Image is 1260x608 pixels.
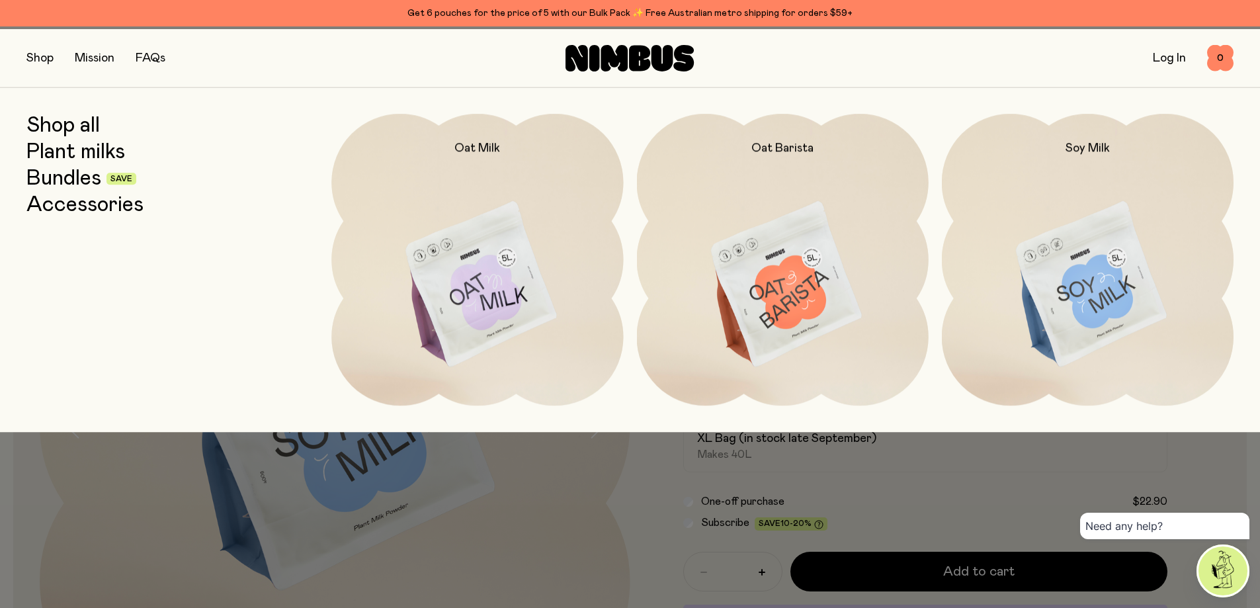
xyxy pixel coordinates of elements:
[26,140,125,164] a: Plant milks
[637,114,929,406] a: Oat Barista
[331,114,623,406] a: Oat Milk
[942,114,1234,406] a: Soy Milk
[1080,513,1249,539] div: Need any help?
[26,167,101,191] a: Bundles
[26,114,100,138] a: Shop all
[751,140,814,156] h2: Oat Barista
[75,52,114,64] a: Mission
[454,140,500,156] h2: Oat Milk
[1066,140,1110,156] h2: Soy Milk
[110,175,132,183] span: Save
[1153,52,1186,64] a: Log In
[26,193,144,217] a: Accessories
[136,52,165,64] a: FAQs
[1207,45,1234,71] button: 0
[1198,546,1247,595] img: agent
[26,5,1234,21] div: Get 6 pouches for the price of 5 with our Bulk Pack ✨ Free Australian metro shipping for orders $59+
